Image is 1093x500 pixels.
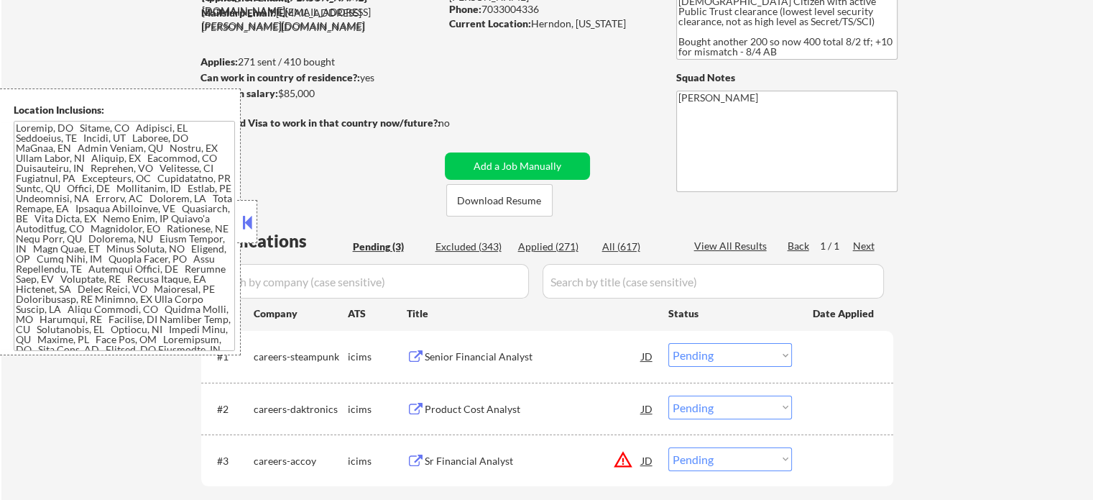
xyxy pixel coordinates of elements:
[200,86,440,101] div: $85,000
[200,55,440,69] div: 271 sent / 410 bought
[348,402,407,417] div: icims
[348,306,407,321] div: ATS
[206,264,529,299] input: Search by company (case sensitive)
[438,116,479,130] div: no
[206,232,348,250] div: Applications
[217,402,242,417] div: #2
[353,240,425,254] div: Pending (3)
[853,239,876,253] div: Next
[446,184,553,217] button: Download Resume
[543,264,884,299] input: Search by title (case sensitive)
[449,17,652,31] div: Herndon, [US_STATE]
[435,240,507,254] div: Excluded (343)
[200,71,360,83] strong: Can work in country of residence?:
[449,17,531,29] strong: Current Location:
[348,350,407,364] div: icims
[254,306,348,321] div: Company
[820,239,853,253] div: 1 / 1
[668,300,792,326] div: Status
[348,454,407,468] div: icims
[425,402,642,417] div: Product Cost Analyst
[602,240,674,254] div: All (617)
[640,396,655,422] div: JD
[425,454,642,468] div: Sr Financial Analyst
[217,350,242,364] div: #1
[788,239,811,253] div: Back
[254,454,348,468] div: careers-accoy
[201,6,276,19] strong: Mailslurp Email:
[201,117,441,129] strong: Will need Visa to work in that country now/future?:
[640,447,655,473] div: JD
[200,71,435,85] div: yes
[640,343,655,369] div: JD
[694,239,771,253] div: View All Results
[201,6,440,34] div: [EMAIL_ADDRESS][PERSON_NAME][DOMAIN_NAME]
[813,306,876,321] div: Date Applied
[200,87,278,99] strong: Minimum salary:
[200,55,238,68] strong: Applies:
[425,350,642,364] div: Senior Financial Analyst
[613,450,633,470] button: warning_amber
[217,454,242,468] div: #3
[254,402,348,417] div: careers-daktronics
[449,2,652,17] div: 7033004336
[407,306,655,321] div: Title
[676,71,898,85] div: Squad Notes
[254,350,348,364] div: careers-steampunk
[449,3,481,15] strong: Phone:
[14,103,235,117] div: Location Inclusions:
[445,153,590,180] button: Add a Job Manually
[518,240,590,254] div: Applied (271)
